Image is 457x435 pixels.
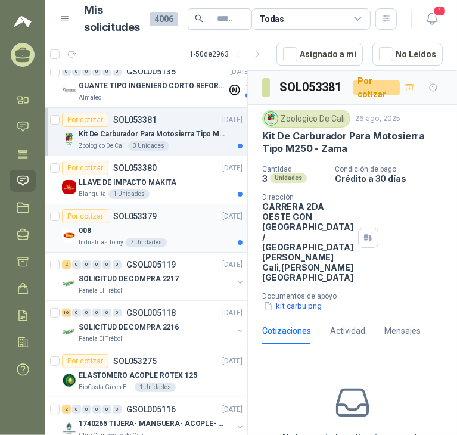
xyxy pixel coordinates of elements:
span: search [195,14,203,23]
div: 3 Unidades [128,141,169,151]
button: Asignado a mi [276,43,363,66]
p: [DATE] [222,211,243,222]
p: Panela El Trébol [79,286,122,296]
p: Kit De Carburador Para Motosierra Tipo M250 - Zama [262,130,443,156]
p: [DATE] [222,307,243,319]
div: Por cotizar [62,161,108,175]
div: Por cotizar [62,354,108,368]
div: 0 [92,67,101,76]
div: Cotizaciones [262,324,311,337]
div: 2 [62,260,71,269]
p: Crédito a 30 días [335,173,452,184]
div: 0 [72,260,81,269]
p: Panela El Trébol [79,334,122,344]
p: 26 ago, 2025 [355,113,400,125]
p: SOLICITUD DE COMPRA 2217 [79,274,179,285]
p: GSOL005135 [126,67,176,76]
img: Company Logo [62,132,76,146]
p: [DATE] [222,259,243,271]
p: Documentos de apoyo [262,292,452,300]
div: 0 [102,67,111,76]
a: 0 0 0 0 0 0 GSOL005135[DATE] Company LogoGUANTE TIPO INGENIERO CORTO REFORZADOAlmatec [62,64,253,102]
div: Mensajes [384,324,421,337]
img: Company Logo [62,325,76,339]
p: [DATE] [230,66,250,77]
p: GUANTE TIPO INGENIERO CORTO REFORZADO [79,80,227,92]
div: 0 [72,405,81,414]
a: 16 0 0 0 0 0 GSOL005118[DATE] Company LogoSOLICITUD DE COMPRA 2216Panela El Trébol [62,306,245,344]
div: Por cotizar [62,209,108,223]
div: 2 [62,405,71,414]
div: 7 Unidades [126,238,167,247]
p: 1740265 TIJERA- MANGUERA- ACOPLE- SURTIDORES [79,418,227,430]
p: [DATE] [222,404,243,415]
p: Cantidad [262,165,325,173]
h1: Mis solicitudes [85,2,141,36]
p: Condición de pago [335,165,452,173]
div: 0 [82,309,91,317]
div: 0 [102,405,111,414]
span: 4006 [150,12,178,26]
img: Company Logo [62,83,76,98]
div: 0 [113,260,122,269]
p: CARRERA 2DA OESTE CON [GEOGRAPHIC_DATA] / [GEOGRAPHIC_DATA][PERSON_NAME] Cali , [PERSON_NAME][GEO... [262,201,353,282]
img: Logo peakr [14,14,32,29]
div: Por cotizar [62,113,108,127]
p: Zoologico De Cali [79,141,126,151]
p: [DATE] [222,163,243,174]
p: SOL053381 [113,116,157,124]
img: Company Logo [62,276,76,291]
img: Company Logo [62,228,76,243]
div: Todas [259,13,284,26]
div: 0 [113,67,122,76]
div: Zoologico De Cali [262,110,350,128]
div: 0 [92,260,101,269]
a: Por cotizarSOL053275[DATE] Company LogoELASTOMERO ACOPLE ROTEX 125BioCosta Green Energy S.A.S1 Un... [45,349,247,397]
div: 0 [102,260,111,269]
p: SOL053379 [113,212,157,220]
p: Industrias Tomy [79,238,123,247]
div: 0 [113,405,122,414]
p: SOL053275 [113,357,157,365]
p: 008 [79,225,91,237]
a: Por cotizarSOL053380[DATE] Company LogoLLAVE DE IMPACTO MAKITABlanquita1 Unidades [45,156,247,204]
p: ELASTOMERO ACOPLE ROTEX 125 [79,370,197,381]
p: [DATE] [222,114,243,126]
div: 0 [72,67,81,76]
div: Por cotizar [353,80,400,95]
a: Por cotizarSOL053379[DATE] Company Logo008Industrias Tomy7 Unidades [45,204,247,253]
p: BioCosta Green Energy S.A.S [79,383,132,392]
button: kit carbu.png [262,300,323,313]
p: 3 [262,173,268,184]
img: Company Logo [265,112,278,125]
p: GSOL005119 [126,260,176,269]
p: Almatec [79,93,101,102]
h3: SOL053381 [279,78,343,97]
p: Dirección [262,193,353,201]
p: SOL053380 [113,164,157,172]
div: Actividad [330,324,365,337]
button: No Leídos [372,43,443,66]
div: 0 [82,405,91,414]
a: Por cotizarSOL053381[DATE] Company LogoKit De Carburador Para Motosierra Tipo M250 - ZamaZoologic... [45,108,247,156]
p: [DATE] [222,356,243,367]
div: 0 [92,405,101,414]
div: 16 [62,309,71,317]
p: SOLICITUD DE COMPRA 2216 [79,322,179,333]
p: GSOL005118 [126,309,176,317]
div: 0 [113,309,122,317]
a: 2 0 0 0 0 0 GSOL005119[DATE] Company LogoSOLICITUD DE COMPRA 2217Panela El Trébol [62,257,245,296]
div: 1 Unidades [108,189,150,199]
p: GSOL005116 [126,405,176,414]
div: 1 Unidades [135,383,176,392]
button: 1 [421,8,443,30]
div: Unidades [270,173,307,183]
img: Company Logo [62,180,76,194]
div: 0 [62,67,71,76]
span: 1 [433,5,446,17]
div: 1 - 50 de 2963 [189,45,267,64]
img: Company Logo [62,373,76,387]
div: 0 [82,260,91,269]
div: 0 [92,309,101,317]
p: LLAVE DE IMPACTO MAKITA [79,177,176,188]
